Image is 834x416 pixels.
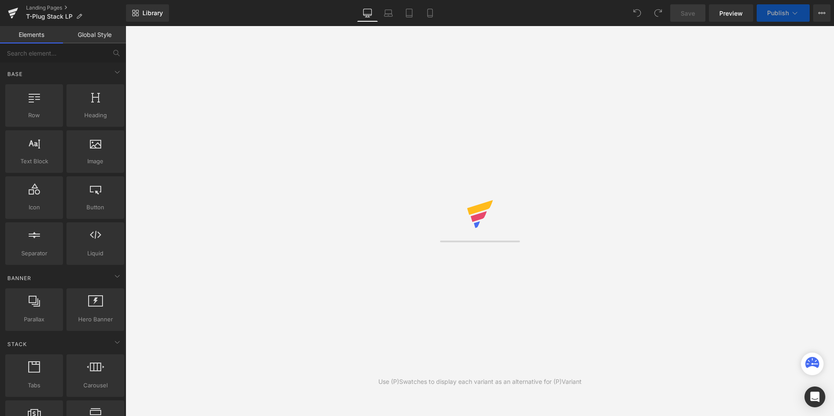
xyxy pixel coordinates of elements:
span: Publish [767,10,789,17]
span: Image [69,157,122,166]
button: Undo [629,4,646,22]
span: Carousel [69,381,122,390]
span: Save [681,9,695,18]
button: More [813,4,831,22]
a: Tablet [399,4,420,22]
span: Text Block [8,157,60,166]
a: Global Style [63,26,126,43]
div: Use (P)Swatches to display each variant as an alternative for (P)Variant [378,377,582,386]
span: Heading [69,111,122,120]
span: Icon [8,203,60,212]
span: Tabs [8,381,60,390]
a: Laptop [378,4,399,22]
span: T-Plug Stack LP [26,13,73,20]
span: Row [8,111,60,120]
span: Base [7,70,23,78]
a: Desktop [357,4,378,22]
a: New Library [126,4,169,22]
span: Library [142,9,163,17]
a: Landing Pages [26,4,126,11]
span: Liquid [69,249,122,258]
a: Preview [709,4,753,22]
a: Mobile [420,4,440,22]
span: Separator [8,249,60,258]
span: Button [69,203,122,212]
button: Publish [757,4,810,22]
span: Preview [719,9,743,18]
button: Redo [649,4,667,22]
span: Hero Banner [69,315,122,324]
div: Open Intercom Messenger [804,386,825,407]
span: Banner [7,274,32,282]
span: Stack [7,340,28,348]
span: Parallax [8,315,60,324]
